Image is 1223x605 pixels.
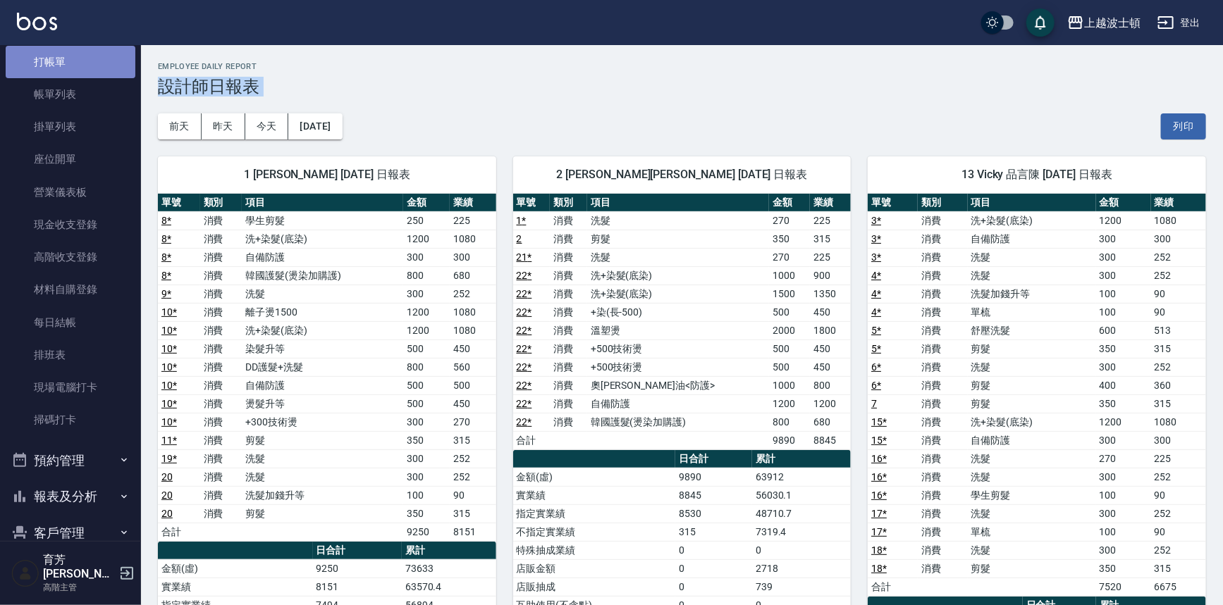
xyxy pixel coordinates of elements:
button: 列印 [1161,113,1206,139]
td: 洗髮 [242,285,403,303]
td: 1080 [1151,211,1206,230]
td: 400 [1096,376,1151,394]
h2: Employee Daily Report [158,62,1206,71]
th: 累計 [752,450,851,468]
td: 洗髮 [242,468,403,486]
td: 0 [752,541,851,559]
td: 680 [810,413,851,431]
td: 韓國護髮(燙染加購護) [242,266,403,285]
span: 13 Vicky 品言陳 [DATE] 日報表 [885,168,1189,182]
td: 消費 [200,376,242,394]
a: 掛單列表 [6,111,135,143]
td: 1200 [403,321,450,339]
a: 座位開單 [6,143,135,175]
h3: 設計師日報表 [158,77,1206,96]
td: 739 [752,578,851,596]
td: 500 [403,339,450,358]
td: 洗髮 [968,449,1096,468]
td: 實業績 [513,486,675,504]
td: 450 [450,339,496,358]
td: 實業績 [158,578,313,596]
td: 0 [675,541,752,559]
td: 500 [403,394,450,413]
td: 消費 [200,248,242,266]
img: Person [11,559,39,587]
td: 350 [1096,559,1151,578]
td: 90 [1151,303,1206,321]
button: 報表及分析 [6,478,135,515]
img: Logo [17,13,57,30]
td: 消費 [200,449,242,468]
td: 合計 [868,578,918,596]
th: 項目 [968,194,1096,212]
th: 金額 [1096,194,1151,212]
td: 1080 [1151,413,1206,431]
td: +500技術燙 [587,339,769,358]
td: 消費 [918,523,968,541]
td: DD護髮+洗髮 [242,358,403,376]
td: 252 [1151,504,1206,523]
td: 消費 [550,211,587,230]
td: 56030.1 [752,486,851,504]
a: 高階收支登錄 [6,241,135,273]
td: 消費 [200,211,242,230]
td: 消費 [200,504,242,523]
th: 類別 [200,194,242,212]
td: 洗髮 [587,211,769,230]
td: 450 [450,394,496,413]
td: 指定實業績 [513,504,675,523]
td: 洗髮 [968,358,1096,376]
td: 450 [810,303,851,321]
table: a dense table [868,194,1206,597]
td: 300 [403,468,450,486]
td: 1000 [769,376,810,394]
th: 類別 [550,194,587,212]
td: 225 [1151,449,1206,468]
button: 登出 [1152,10,1206,36]
td: 自備防護 [242,376,403,394]
a: 20 [161,508,173,519]
td: 洗髮 [968,504,1096,523]
td: 洗髮加錢升等 [242,486,403,504]
a: 2 [517,233,522,244]
td: 8151 [450,523,496,541]
td: 消費 [200,358,242,376]
a: 每日結帳 [6,306,135,339]
td: 洗+染髮(底染) [242,230,403,248]
td: 300 [1096,504,1151,523]
td: 剪髮 [968,394,1096,413]
td: 消費 [918,376,968,394]
td: 300 [1096,431,1151,449]
td: 252 [1151,266,1206,285]
td: 消費 [550,303,587,321]
td: 6675 [1151,578,1206,596]
td: 1200 [1096,413,1151,431]
td: 洗髮 [968,468,1096,486]
table: a dense table [513,194,852,450]
a: 7 [871,398,877,409]
td: 消費 [200,339,242,358]
td: 消費 [550,413,587,431]
td: 1200 [810,394,851,413]
td: 洗+染髮(底染) [968,211,1096,230]
th: 累計 [402,542,496,560]
td: 1080 [450,303,496,321]
td: 7319.4 [752,523,851,541]
td: 300 [1151,431,1206,449]
td: 洗髮 [968,541,1096,559]
td: 350 [403,504,450,523]
td: 消費 [200,468,242,486]
a: 20 [161,471,173,482]
th: 單號 [158,194,200,212]
td: +染(長-500) [587,303,769,321]
button: 今天 [245,113,289,139]
td: 0 [675,578,752,596]
td: 消費 [550,394,587,413]
td: 消費 [918,541,968,559]
td: 消費 [918,266,968,285]
td: 消費 [200,321,242,339]
td: 90 [1151,486,1206,504]
td: 自備防護 [587,394,769,413]
td: 300 [1096,541,1151,559]
td: 100 [1096,303,1151,321]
